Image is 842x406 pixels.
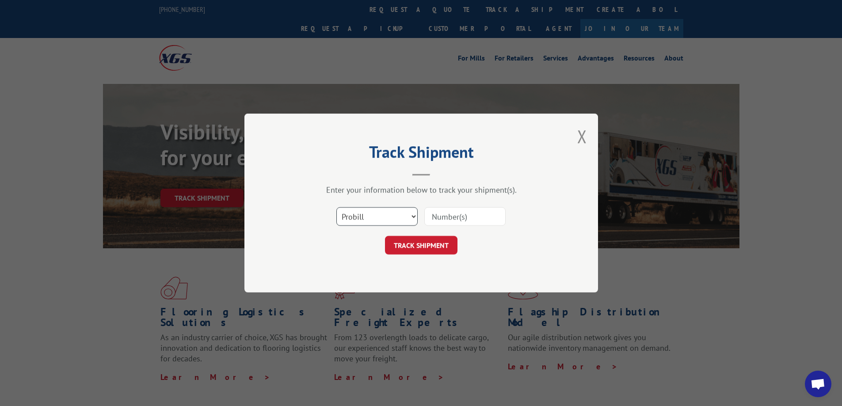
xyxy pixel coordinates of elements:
[289,146,554,163] h2: Track Shipment
[289,185,554,195] div: Enter your information below to track your shipment(s).
[424,207,506,226] input: Number(s)
[385,236,457,254] button: TRACK SHIPMENT
[577,125,587,148] button: Close modal
[805,371,831,397] a: Open chat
